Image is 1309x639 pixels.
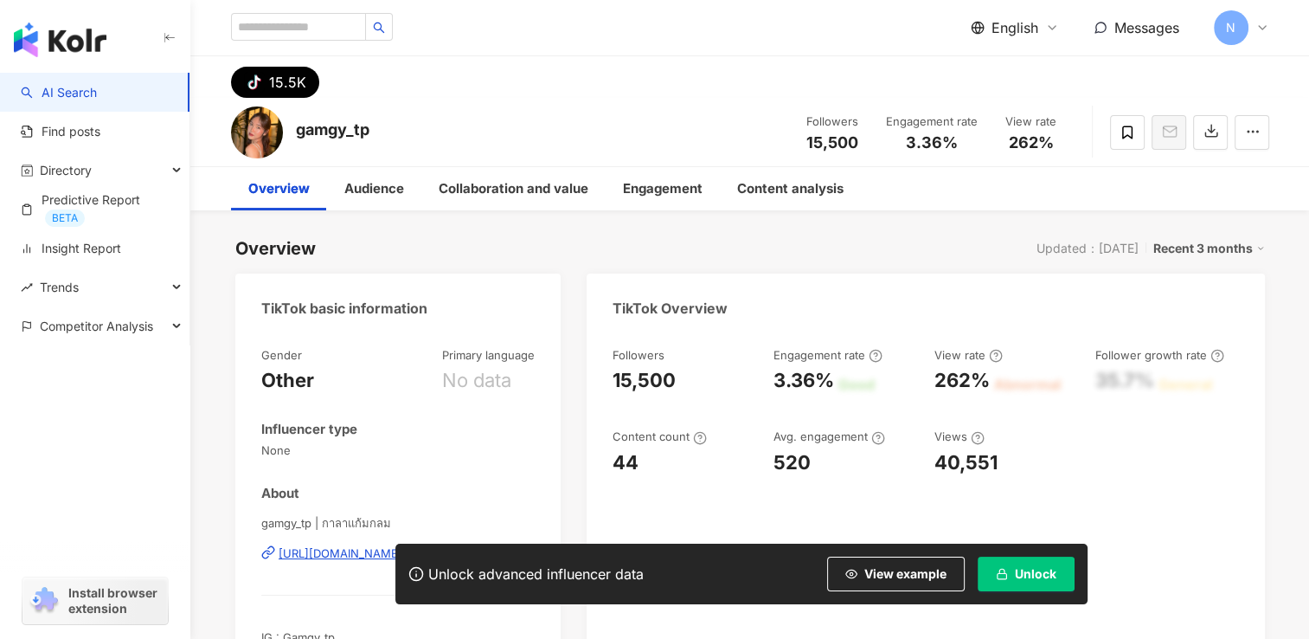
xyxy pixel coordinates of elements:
img: KOL Avatar [231,106,283,158]
div: 15.5K [269,70,306,94]
div: gamgy_tp [296,119,369,140]
div: TikTok Overview [613,299,728,318]
span: 262% [1009,134,1054,152]
div: 3.36% [773,367,834,394]
div: Overview [248,178,310,199]
span: search [373,22,385,34]
div: About [261,484,299,502]
div: TikTok basic information [261,299,427,318]
div: Recent 3 months [1153,237,1265,260]
button: 15.5K [231,67,319,98]
div: 44 [613,449,638,476]
div: Influencer type [261,420,357,438]
span: 3.36% [906,134,958,152]
span: 15,500 [806,133,858,152]
span: Trends [40,268,79,307]
div: View rate [998,113,1064,131]
span: rise [21,281,33,294]
div: 40,551 [934,449,998,476]
span: English [991,18,1038,37]
div: Updated：[DATE] [1036,242,1139,255]
div: Other [261,367,314,394]
span: Unlock [1015,567,1056,581]
img: chrome extension [28,587,61,615]
div: Unlock advanced influencer data [428,565,644,583]
div: Gender [261,347,302,363]
span: Install browser extension [68,585,163,616]
div: Content count [613,429,707,444]
div: Collaboration and value [439,178,588,199]
div: No data [442,367,511,394]
div: 15,500 [613,367,676,394]
div: 262% [934,367,990,394]
span: Messages [1114,19,1179,36]
div: Engagement [623,178,703,199]
div: Engagement rate [886,113,978,131]
div: Overview [235,236,316,261]
span: None [261,442,536,458]
span: N [1226,18,1235,37]
div: Primary language [442,347,535,363]
img: logo [14,23,106,57]
span: Competitor Analysis [40,307,153,345]
span: gamgy_tp | กาลาแก้มกลม [261,515,536,531]
div: Content analysis [737,178,844,199]
a: searchAI Search [21,84,97,101]
button: Unlock [978,557,1075,591]
div: 520 [773,449,811,476]
a: Insight Report [21,240,121,257]
a: Find posts [21,123,100,140]
div: Audience [344,178,404,199]
div: Views [934,429,985,444]
div: Followers [613,347,664,363]
div: Followers [799,113,865,131]
span: View example [864,567,946,581]
span: Directory [40,151,92,190]
div: Engagement rate [773,347,882,363]
a: Predictive ReportBETA [21,191,176,227]
div: Avg. engagement [773,429,885,444]
div: Follower growth rate [1095,347,1224,363]
button: View example [827,557,965,591]
a: chrome extensionInstall browser extension [22,578,168,624]
div: View rate [934,347,1003,363]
